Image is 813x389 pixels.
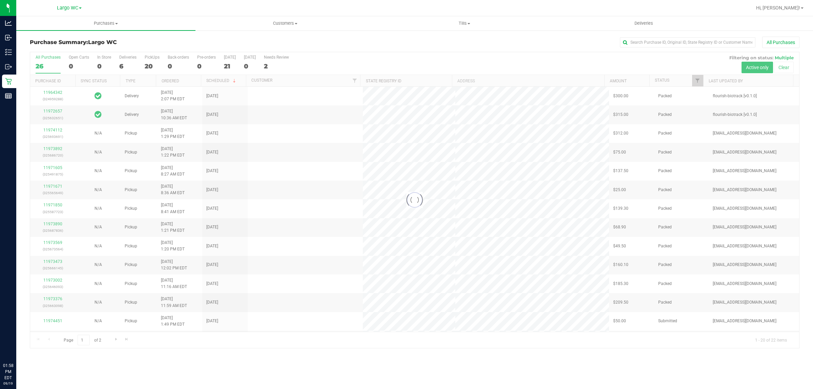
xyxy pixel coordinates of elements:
[20,334,28,342] iframe: Resource center unread badge
[57,5,78,11] span: Largo WC
[88,39,117,45] span: Largo WC
[5,93,12,99] inline-svg: Reports
[3,363,13,381] p: 01:58 PM EDT
[7,335,27,355] iframe: Resource center
[5,78,12,85] inline-svg: Retail
[195,16,375,30] a: Customers
[762,37,799,48] button: All Purchases
[3,381,13,386] p: 09/19
[196,20,374,26] span: Customers
[625,20,662,26] span: Deliveries
[375,16,554,30] a: Tills
[30,39,286,45] h3: Purchase Summary:
[16,20,195,26] span: Purchases
[5,63,12,70] inline-svg: Outbound
[375,20,554,26] span: Tills
[756,5,800,11] span: Hi, [PERSON_NAME]!
[5,20,12,26] inline-svg: Analytics
[620,37,755,47] input: Search Purchase ID, Original ID, State Registry ID or Customer Name...
[16,16,195,30] a: Purchases
[5,49,12,56] inline-svg: Inventory
[554,16,733,30] a: Deliveries
[5,34,12,41] inline-svg: Inbound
